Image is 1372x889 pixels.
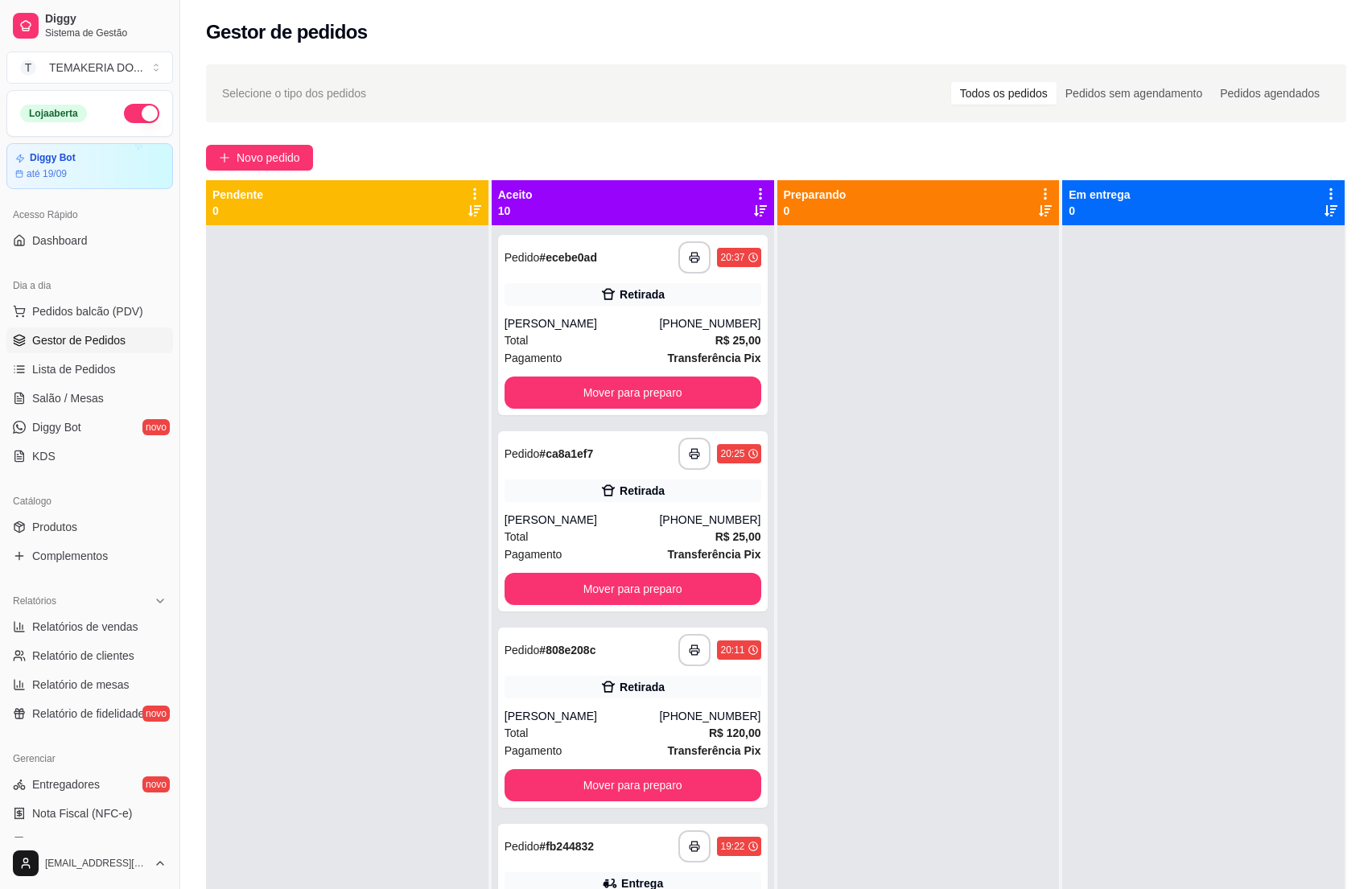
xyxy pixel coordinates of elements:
div: [PHONE_NUMBER] [659,315,760,331]
div: Todos os pedidos [951,82,1057,105]
a: Produtos [6,514,173,540]
strong: Transferência Pix [668,352,761,364]
div: Catálogo [6,488,173,514]
p: Aceito [498,187,533,203]
span: Selecione o tipo dos pedidos [222,84,366,102]
div: 19:22 [720,840,744,853]
span: Total [505,724,529,742]
p: 0 [212,203,263,219]
a: Nota Fiscal (NFC-e) [6,801,173,826]
span: Total [505,528,529,545]
span: Diggy Bot [32,419,81,435]
button: Pedidos balcão (PDV) [6,298,173,324]
span: Relatório de mesas [32,677,130,693]
a: Controle de caixa [6,829,173,855]
div: Dia a dia [6,273,173,298]
span: [EMAIL_ADDRESS][DOMAIN_NAME] [45,857,147,870]
a: Lista de Pedidos [6,356,173,382]
a: Salão / Mesas [6,385,173,411]
span: Relatório de fidelidade [32,706,144,722]
strong: # ca8a1ef7 [539,447,593,460]
span: Total [505,331,529,349]
span: Pedidos balcão (PDV) [32,303,143,319]
div: TEMAKERIA DO ... [49,60,143,76]
span: Gestor de Pedidos [32,332,126,348]
div: [PHONE_NUMBER] [659,512,760,528]
span: Pagamento [505,545,562,563]
div: 20:37 [720,251,744,264]
strong: R$ 25,00 [715,334,761,347]
span: Nota Fiscal (NFC-e) [32,805,132,821]
p: 10 [498,203,533,219]
p: Em entrega [1069,187,1130,203]
div: Retirada [620,679,665,695]
span: Controle de caixa [32,834,120,850]
strong: Transferência Pix [668,744,761,757]
span: Entregadores [32,776,100,792]
button: Alterar Status [124,104,159,123]
span: Pagamento [505,349,562,367]
div: Retirada [620,286,665,303]
a: Gestor de Pedidos [6,327,173,353]
button: Mover para preparo [505,573,761,605]
button: Mover para preparo [505,377,761,409]
span: plus [219,152,230,163]
a: Complementos [6,543,173,569]
p: 0 [1069,203,1130,219]
div: Pedidos sem agendamento [1057,82,1211,105]
a: KDS [6,443,173,469]
a: Relatório de clientes [6,643,173,669]
span: Novo pedido [237,149,300,167]
a: Relatórios de vendas [6,614,173,640]
div: 20:11 [720,644,744,656]
span: Dashboard [32,233,88,249]
button: Mover para preparo [505,769,761,801]
span: Relatórios de vendas [32,619,138,635]
div: [PERSON_NAME] [505,315,660,331]
a: Relatório de mesas [6,672,173,698]
span: Salão / Mesas [32,390,104,406]
span: Diggy [45,12,167,27]
span: Produtos [32,519,77,535]
article: Diggy Bot [30,152,76,164]
div: Loja aberta [20,105,87,122]
span: Pagamento [505,742,562,759]
h2: Gestor de pedidos [206,19,368,45]
div: [PHONE_NUMBER] [659,708,760,724]
div: Pedidos agendados [1211,82,1329,105]
strong: R$ 120,00 [709,726,761,739]
p: Preparando [784,187,847,203]
span: Sistema de Gestão [45,27,167,39]
span: Relatórios [13,595,56,607]
a: DiggySistema de Gestão [6,6,173,45]
button: [EMAIL_ADDRESS][DOMAIN_NAME] [6,844,173,883]
span: Complementos [32,548,108,564]
a: Relatório de fidelidadenovo [6,701,173,726]
span: Pedido [505,840,540,853]
strong: # ecebe0ad [539,251,597,264]
span: T [20,60,36,76]
strong: # fb244832 [539,840,594,853]
a: Diggy Botaté 19/09 [6,143,173,189]
p: Pendente [212,187,263,203]
div: Gerenciar [6,746,173,772]
span: Lista de Pedidos [32,361,116,377]
div: [PERSON_NAME] [505,708,660,724]
div: [PERSON_NAME] [505,512,660,528]
strong: R$ 25,00 [715,530,761,543]
button: Select a team [6,51,173,84]
strong: Transferência Pix [668,548,761,561]
article: até 19/09 [27,167,67,180]
div: Acesso Rápido [6,202,173,228]
a: Diggy Botnovo [6,414,173,440]
span: Relatório de clientes [32,648,134,664]
a: Entregadoresnovo [6,772,173,797]
strong: # 808e208c [539,644,595,656]
a: Dashboard [6,228,173,253]
span: Pedido [505,447,540,460]
span: Pedido [505,251,540,264]
span: KDS [32,448,56,464]
p: 0 [784,203,847,219]
button: Novo pedido [206,145,313,171]
div: 20:25 [720,447,744,460]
